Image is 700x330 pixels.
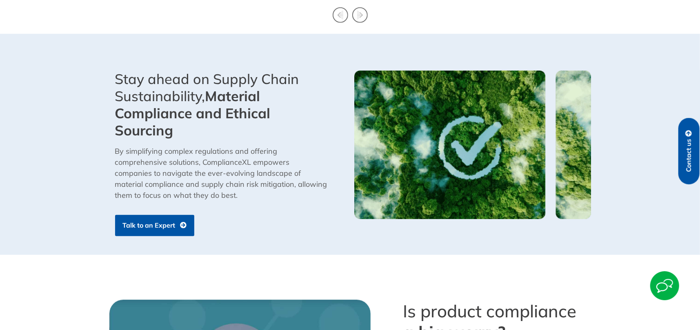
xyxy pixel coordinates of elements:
div: Next slide [352,7,368,23]
div: Previous slide [333,7,348,23]
a: Talk to an Expert [115,215,194,236]
b: Material Compliance and Ethical Sourcing [115,87,271,139]
p: By simplifying complex regulations and offering comprehensive solutions, ComplianceXL empowers co... [115,146,328,201]
span: Contact us [685,139,693,172]
img: Start Chat [650,271,679,300]
div: Stay ahead on Supply Chain Sustainability, [115,71,346,139]
a: Contact us [678,118,700,184]
img: Stay ahead on Supply Chain Sustainability, Material Compliance and Ethical Sourcing [354,71,591,219]
div: 1 of 1 [354,71,591,219]
span: Talk to an Expert [123,222,176,229]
